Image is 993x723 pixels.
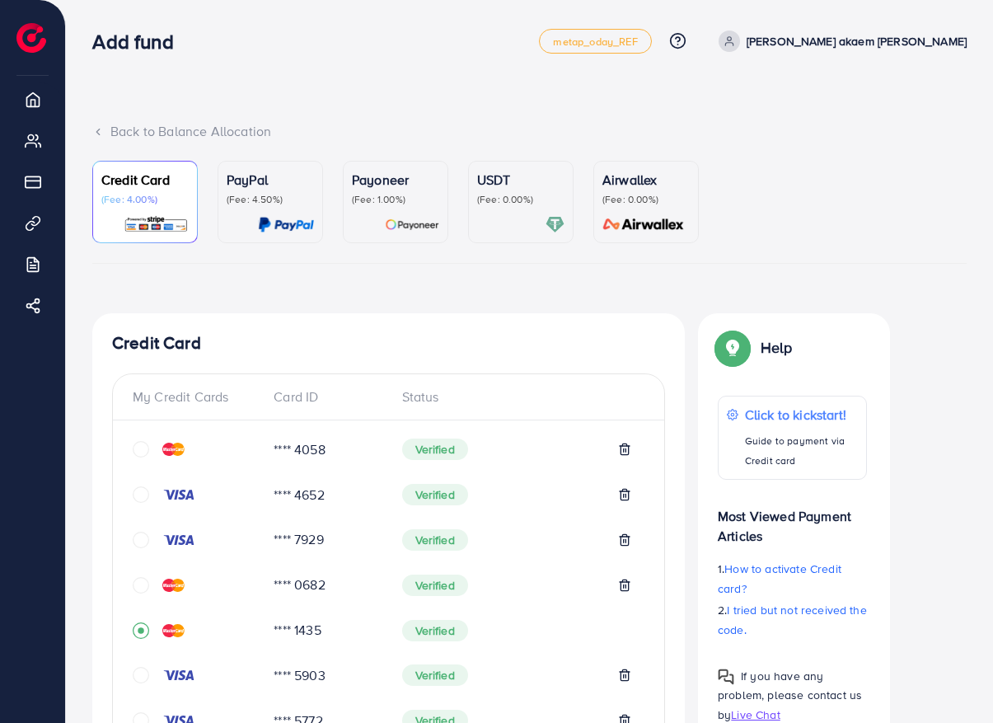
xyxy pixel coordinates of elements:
[162,533,195,547] img: credit
[402,575,468,596] span: Verified
[352,170,439,190] p: Payoneer
[597,215,690,234] img: card
[133,532,149,548] svg: circle
[747,31,967,51] p: [PERSON_NAME] akaem [PERSON_NAME]
[389,387,645,406] div: Status
[718,333,747,363] img: Popup guide
[477,170,564,190] p: USDT
[133,667,149,683] svg: circle
[162,669,195,682] img: credit
[101,170,189,190] p: Credit Card
[162,488,195,501] img: credit
[402,484,468,505] span: Verified
[227,170,314,190] p: PayPal
[402,664,468,686] span: Verified
[718,561,841,597] span: How to activate Credit card?
[745,431,858,471] p: Guide to payment via Credit card
[402,439,468,460] span: Verified
[718,600,867,640] p: 2.
[227,193,314,206] p: (Fee: 4.50%)
[745,405,858,425] p: Click to kickstart!
[546,215,564,234] img: card
[731,707,780,723] span: Live Chat
[712,31,967,52] a: [PERSON_NAME] akaem [PERSON_NAME]
[133,486,149,503] svg: circle
[923,649,981,711] iframe: Chat
[133,577,149,594] svg: circle
[112,333,665,354] h4: Credit Card
[718,493,867,546] p: Most Viewed Payment Articles
[718,668,862,722] span: If you have any problem, please contact us by
[92,122,967,141] div: Back to Balance Allocation
[260,387,388,406] div: Card ID
[133,387,260,406] div: My Credit Cards
[761,338,793,358] p: Help
[133,441,149,458] svg: circle
[402,529,468,551] span: Verified
[162,579,185,592] img: credit
[92,30,186,54] h3: Add fund
[133,622,149,639] svg: record circle
[718,559,867,599] p: 1.
[162,624,185,637] img: credit
[718,669,734,685] img: Popup guide
[258,215,314,234] img: card
[602,193,690,206] p: (Fee: 0.00%)
[352,193,439,206] p: (Fee: 1.00%)
[718,602,867,638] span: I tried but not received the code.
[602,170,690,190] p: Airwallex
[101,193,189,206] p: (Fee: 4.00%)
[553,36,637,47] span: metap_oday_REF
[16,23,46,53] img: logo
[385,215,439,234] img: card
[539,29,651,54] a: metap_oday_REF
[477,193,564,206] p: (Fee: 0.00%)
[124,215,189,234] img: card
[402,620,468,641] span: Verified
[162,443,185,456] img: credit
